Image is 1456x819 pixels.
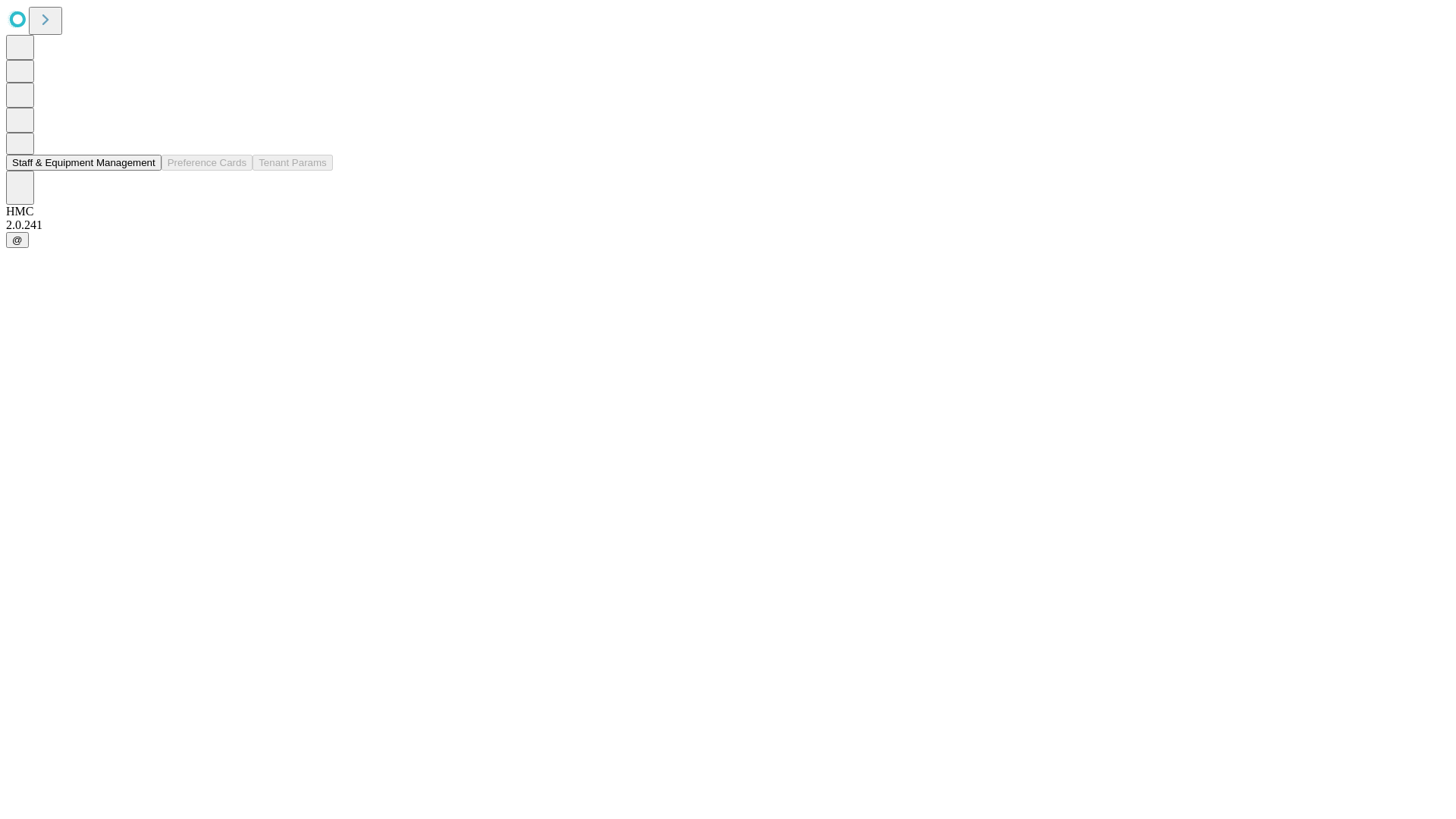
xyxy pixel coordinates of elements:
[253,155,333,171] button: Tenant Params
[12,234,23,246] span: @
[6,205,1450,218] div: HMC
[162,155,253,171] button: Preference Cards
[6,232,29,248] button: @
[6,218,1450,232] div: 2.0.241
[6,155,162,171] button: Staff & Equipment Management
